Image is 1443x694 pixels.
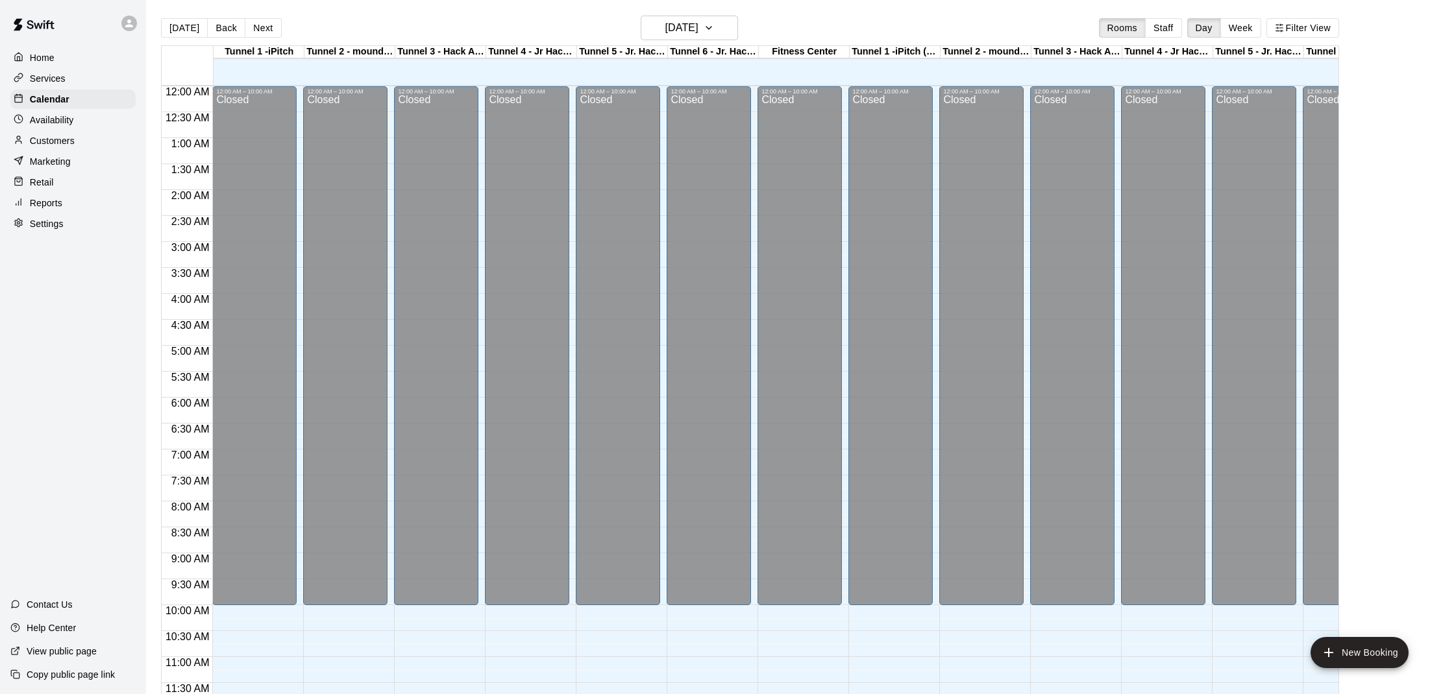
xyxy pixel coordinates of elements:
[10,48,136,67] a: Home
[1307,88,1383,95] div: 12:00 AM – 10:00 AM
[1212,86,1296,605] div: 12:00 AM – 10:00 AM: Closed
[580,95,656,610] div: Closed
[667,86,751,605] div: 12:00 AM – 10:00 AM: Closed
[162,86,213,97] span: 12:00 AM
[307,88,384,95] div: 12:00 AM – 10:00 AM
[1034,88,1111,95] div: 12:00 AM – 10:00 AM
[168,449,213,461] span: 7:00 AM
[1034,95,1111,610] div: Closed
[1303,86,1387,605] div: 12:00 AM – 10:00 AM: Closed
[489,88,565,95] div: 12:00 AM – 10:00 AM
[668,46,759,58] div: Tunnel 6 - Jr. Hack Attack
[207,18,245,38] button: Back
[1125,95,1202,610] div: Closed
[162,657,213,668] span: 11:00 AM
[168,398,213,409] span: 6:00 AM
[168,294,213,305] span: 4:00 AM
[1220,18,1261,38] button: Week
[395,46,486,58] div: Tunnel 3 - Hack Attack
[30,176,54,189] p: Retail
[486,46,577,58] div: Tunnel 4 - Jr Hack Attack
[485,86,569,605] div: 12:00 AM – 10:00 AM: Closed
[168,424,213,435] span: 6:30 AM
[30,155,71,168] p: Marketing
[27,645,97,658] p: View public page
[852,88,929,95] div: 12:00 AM – 10:00 AM
[576,86,660,605] div: 12:00 AM – 10:00 AM: Closed
[162,631,213,642] span: 10:30 AM
[1121,86,1205,605] div: 12:00 AM – 10:00 AM: Closed
[161,18,208,38] button: [DATE]
[1266,18,1339,38] button: Filter View
[162,683,213,694] span: 11:30 AM
[1031,46,1122,58] div: Tunnel 3 - Hack Attack (guest pass)
[168,242,213,253] span: 3:00 AM
[761,95,838,610] div: Closed
[398,95,475,610] div: Closed
[939,86,1024,605] div: 12:00 AM – 10:00 AM: Closed
[1213,46,1304,58] div: Tunnel 5 - Jr. Hack Attack (guest pass)
[759,46,850,58] div: Fitness Center
[162,112,213,123] span: 12:30 AM
[1122,46,1213,58] div: Tunnel 4 - Jr Hack Attack (guest pass)
[761,88,838,95] div: 12:00 AM – 10:00 AM
[10,90,136,109] a: Calendar
[27,598,73,611] p: Contact Us
[30,134,75,147] p: Customers
[168,527,213,538] span: 8:30 AM
[398,88,475,95] div: 12:00 AM – 10:00 AM
[168,346,213,357] span: 5:00 AM
[30,217,64,230] p: Settings
[941,46,1031,58] div: Tunnel 2 - mounds and MOCAP (guest pass)
[671,88,747,95] div: 12:00 AM – 10:00 AM
[10,69,136,88] a: Services
[1099,18,1146,38] button: Rooms
[304,46,395,58] div: Tunnel 2 - mounds and MOCAP
[168,501,213,512] span: 8:00 AM
[1307,95,1383,610] div: Closed
[216,88,293,95] div: 12:00 AM – 10:00 AM
[27,621,76,634] p: Help Center
[168,216,213,227] span: 2:30 AM
[1030,86,1115,605] div: 12:00 AM – 10:00 AM: Closed
[307,95,384,610] div: Closed
[168,138,213,149] span: 1:00 AM
[303,86,388,605] div: 12:00 AM – 10:00 AM: Closed
[1304,46,1395,58] div: Tunnel 6 - Jr. Hack Attack (guest pass)
[10,152,136,171] a: Marketing
[245,18,281,38] button: Next
[168,372,213,383] span: 5:30 AM
[1216,88,1292,95] div: 12:00 AM – 10:00 AM
[30,51,55,64] p: Home
[943,88,1020,95] div: 12:00 AM – 10:00 AM
[30,72,66,85] p: Services
[848,86,933,605] div: 12:00 AM – 10:00 AM: Closed
[580,88,656,95] div: 12:00 AM – 10:00 AM
[10,193,136,213] a: Reports
[10,214,136,233] a: Settings
[10,110,136,130] a: Availability
[27,668,115,681] p: Copy public page link
[168,475,213,486] span: 7:30 AM
[212,86,297,605] div: 12:00 AM – 10:00 AM: Closed
[758,86,842,605] div: 12:00 AM – 10:00 AM: Closed
[30,114,74,126] p: Availability
[10,173,136,192] div: Retail
[1145,18,1182,38] button: Staff
[943,95,1020,610] div: Closed
[10,131,136,150] a: Customers
[850,46,941,58] div: Tunnel 1 -iPitch (guest pass)
[671,95,747,610] div: Closed
[489,95,565,610] div: Closed
[1216,95,1292,610] div: Closed
[168,190,213,201] span: 2:00 AM
[168,164,213,175] span: 1:30 AM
